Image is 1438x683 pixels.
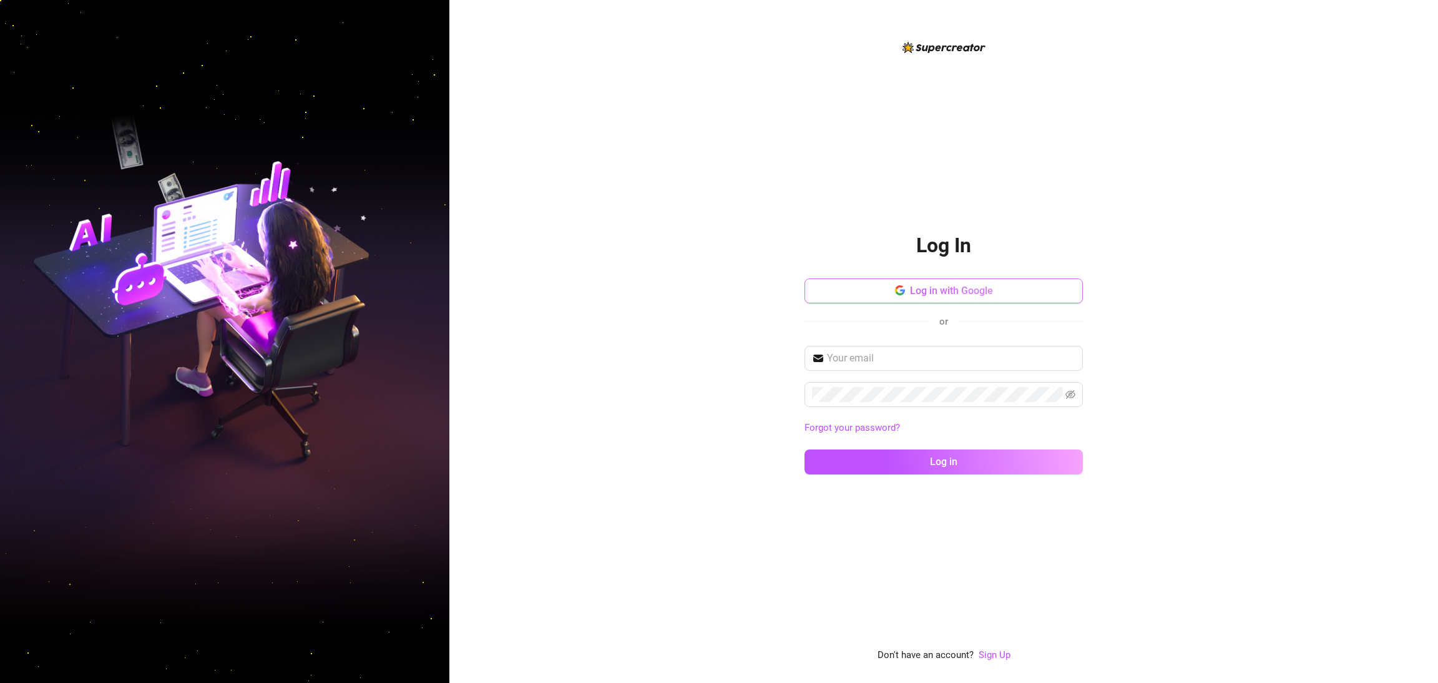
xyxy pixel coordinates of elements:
[878,648,974,663] span: Don't have an account?
[979,649,1010,661] a: Sign Up
[805,421,1083,436] a: Forgot your password?
[930,456,957,468] span: Log in
[805,422,900,433] a: Forgot your password?
[805,450,1083,474] button: Log in
[916,233,971,258] h2: Log In
[1065,390,1075,400] span: eye-invisible
[902,42,986,53] img: logo-BBDzfeDw.svg
[979,648,1010,663] a: Sign Up
[939,316,948,327] span: or
[805,278,1083,303] button: Log in with Google
[827,351,1075,366] input: Your email
[910,285,993,297] span: Log in with Google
